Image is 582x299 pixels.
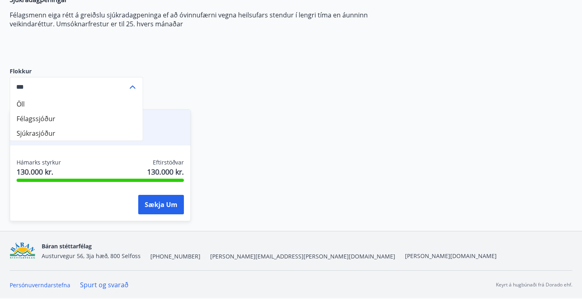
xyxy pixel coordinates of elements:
li: Öll [10,97,143,111]
span: Hámarks styrkur [17,158,61,167]
p: Keyrt á hugbúnaði frá Dorado ehf. [496,281,572,288]
span: Báran stéttarfélag [42,242,92,250]
p: Félagsmenn eiga rétt á greiðslu sjúkradagpeninga ef að óvinnufærni vegna heilsufars stendur í len... [10,11,391,28]
a: [PERSON_NAME][DOMAIN_NAME] [405,252,497,260]
a: Persónuverndarstefna [10,281,70,289]
li: Sjúkrasjóður [10,126,143,141]
img: Bz2lGXKH3FXEIQKvoQ8VL0Fr0uCiWgfgA3I6fSs8.png [10,242,35,260]
span: Austurvegur 56, 3ja hæð, 800 Selfoss [42,252,141,260]
span: 130.000 kr. [147,167,184,177]
span: [PERSON_NAME][EMAIL_ADDRESS][PERSON_NAME][DOMAIN_NAME] [210,252,395,261]
label: Flokkur [10,67,143,75]
span: Eftirstöðvar [153,158,184,167]
li: Félagssjóður [10,111,143,126]
a: Spurt og svarað [80,280,129,289]
span: 130.000 kr. [17,167,61,177]
span: [PHONE_NUMBER] [150,252,200,261]
button: Sækja um [138,195,184,214]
